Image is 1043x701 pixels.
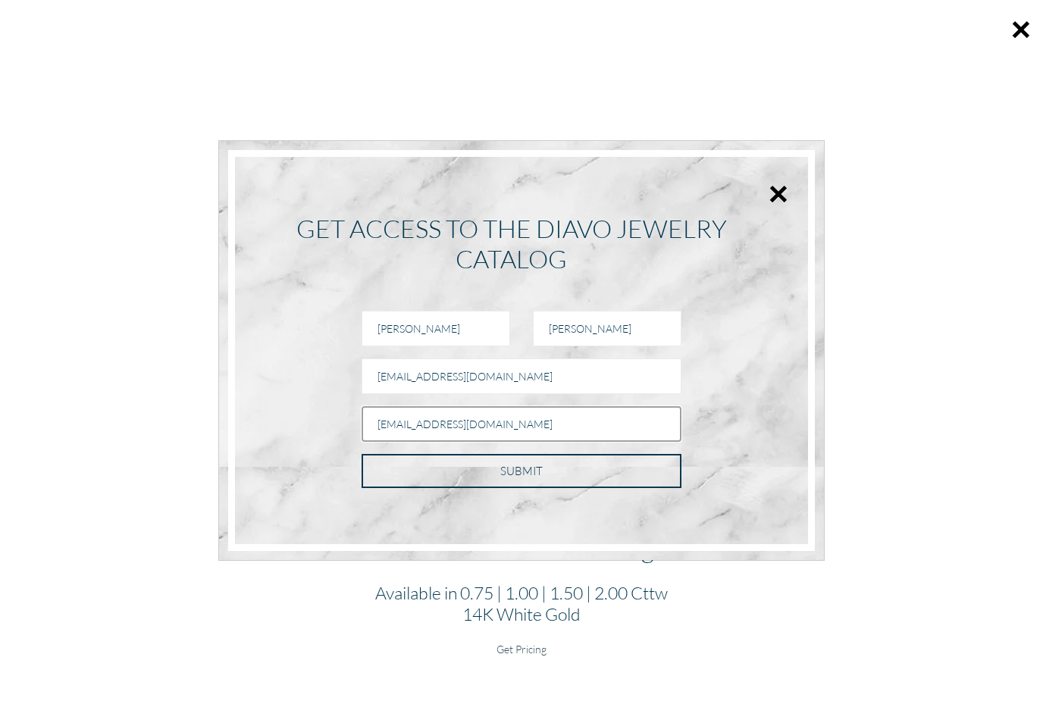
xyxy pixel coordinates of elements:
[362,358,681,394] input: Email*
[362,311,510,346] input: First Name*
[533,311,681,346] input: Last Name*
[362,454,681,488] input: SUBMIT
[731,468,1034,634] iframe: Drift Widget Chat Window
[362,406,681,442] input: Company Name*
[967,625,1025,683] iframe: Drift Widget Chat Controller
[769,177,788,211] button: ×
[255,213,788,274] h1: GET ACCESS TO THE DIAVO JEWELRY CATALOG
